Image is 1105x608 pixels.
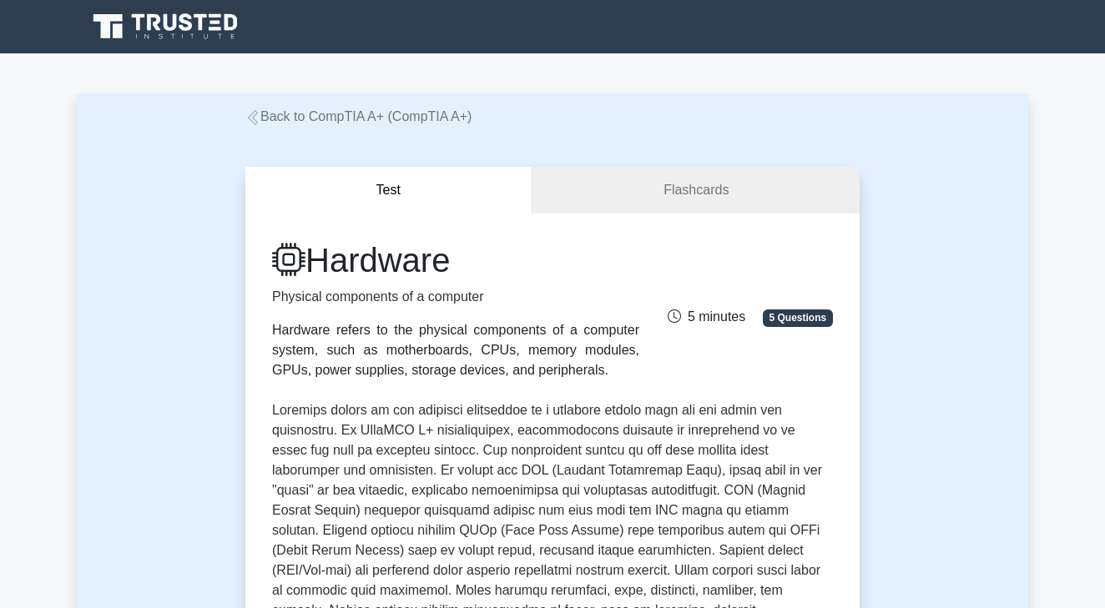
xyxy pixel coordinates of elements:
[272,287,639,307] p: Physical components of a computer
[763,309,833,326] span: 5 Questions
[272,320,639,380] div: Hardware refers to the physical components of a computer system, such as motherboards, CPUs, memo...
[272,240,639,280] h1: Hardware
[245,167,532,214] button: Test
[532,167,860,214] a: Flashcards
[245,109,472,123] a: Back to CompTIA A+ (CompTIA A+)
[668,309,745,324] span: 5 minutes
